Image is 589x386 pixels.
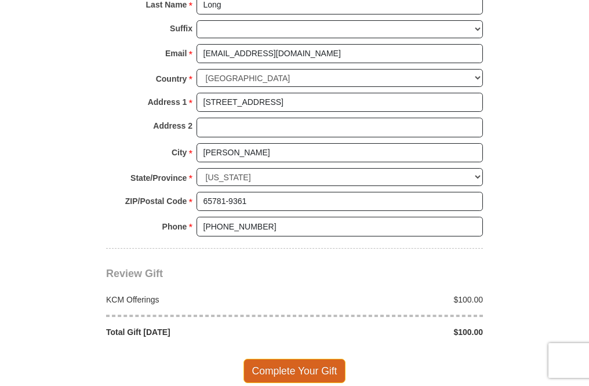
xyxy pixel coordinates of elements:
strong: State/Province [130,170,187,186]
strong: Email [165,45,187,61]
strong: City [172,144,187,161]
strong: Address 1 [148,94,187,110]
span: Review Gift [106,268,163,279]
div: $100.00 [294,326,489,338]
strong: ZIP/Postal Code [125,193,187,209]
strong: Address 2 [153,118,192,134]
div: $100.00 [294,294,489,305]
span: Complete Your Gift [243,359,346,383]
div: KCM Offerings [100,294,295,305]
strong: Suffix [170,20,192,37]
strong: Country [156,71,187,87]
strong: Phone [162,219,187,235]
div: Total Gift [DATE] [100,326,295,338]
